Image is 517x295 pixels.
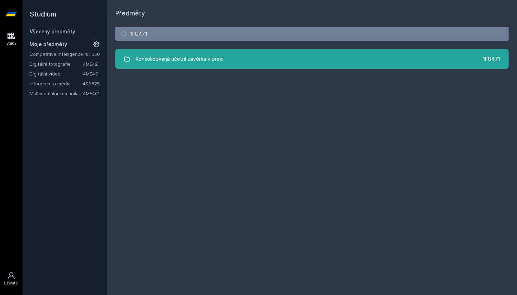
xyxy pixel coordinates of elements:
a: 4ME401 [83,91,100,96]
h1: Předměty [115,8,509,18]
a: Digitálni fotografie [30,60,83,67]
a: Uživatel [1,268,21,289]
a: 4ME421 [83,61,100,67]
input: Název nebo ident předmětu… [115,27,509,41]
a: Digitální video [30,70,83,77]
a: Informace a média [30,80,83,87]
a: Konsolidovaná účetní závěrka v praxi 1FU471 [115,49,509,69]
span: Moje předměty [30,41,67,48]
a: Multimediální komunikace [30,90,83,97]
div: Konsolidovaná účetní závěrka v praxi [136,52,223,66]
div: 1FU471 [483,55,500,63]
a: 4IT550 [84,51,100,57]
a: 4SA525 [83,81,100,86]
div: Uživatel [4,281,19,286]
a: Všechny předměty [30,28,75,34]
div: Study [6,41,17,46]
a: 4ME431 [83,71,100,77]
a: Competitive Intelligence [30,51,84,58]
a: Study [1,28,21,50]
